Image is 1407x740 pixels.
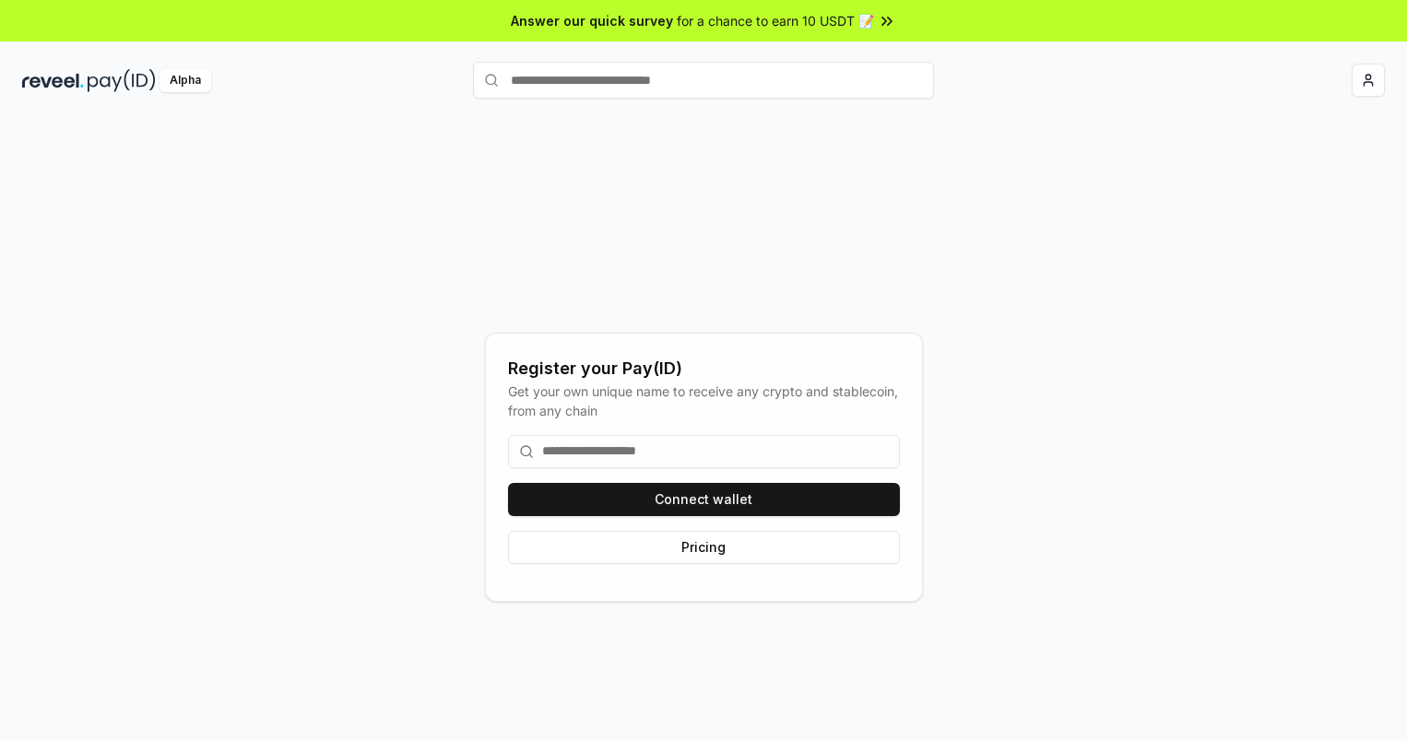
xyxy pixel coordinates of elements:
div: Register your Pay(ID) [508,356,900,382]
span: for a chance to earn 10 USDT 📝 [677,11,874,30]
div: Get your own unique name to receive any crypto and stablecoin, from any chain [508,382,900,420]
span: Answer our quick survey [511,11,673,30]
img: reveel_dark [22,69,84,92]
button: Connect wallet [508,483,900,516]
img: pay_id [88,69,156,92]
div: Alpha [160,69,211,92]
button: Pricing [508,531,900,564]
